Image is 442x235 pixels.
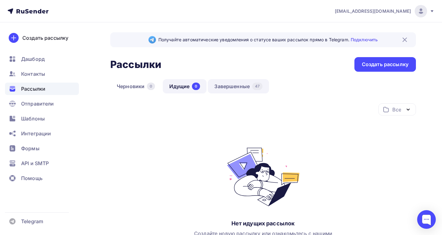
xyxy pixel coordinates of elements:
[231,220,295,227] div: Нет идущих рассылок
[21,70,45,78] span: Контакты
[5,112,79,125] a: Шаблоны
[5,142,79,155] a: Формы
[21,100,54,107] span: Отправители
[5,68,79,80] a: Контакты
[208,79,269,93] a: Завершенные47
[21,218,43,225] span: Telegram
[21,85,45,93] span: Рассылки
[335,5,435,17] a: [EMAIL_ADDRESS][DOMAIN_NAME]
[21,115,45,122] span: Шаблоны
[110,58,161,71] h2: Рассылки
[21,145,39,152] span: Формы
[21,130,51,137] span: Интеграции
[378,103,416,115] button: Все
[21,174,43,182] span: Помощь
[252,83,262,90] div: 47
[5,53,79,65] a: Дашборд
[335,8,411,14] span: [EMAIL_ADDRESS][DOMAIN_NAME]
[351,37,378,42] a: Подключить
[163,79,207,93] a: Идущие0
[158,37,378,43] span: Получайте автоматические уведомления о статусе ваших рассылок прямо в Telegram.
[110,79,162,93] a: Черновики0
[362,61,408,68] div: Создать рассылку
[5,97,79,110] a: Отправители
[21,55,45,63] span: Дашборд
[21,160,49,167] span: API и SMTP
[148,36,156,43] img: Telegram
[392,106,401,113] div: Все
[5,83,79,95] a: Рассылки
[192,83,200,90] div: 0
[22,34,68,42] div: Создать рассылку
[147,83,155,90] div: 0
